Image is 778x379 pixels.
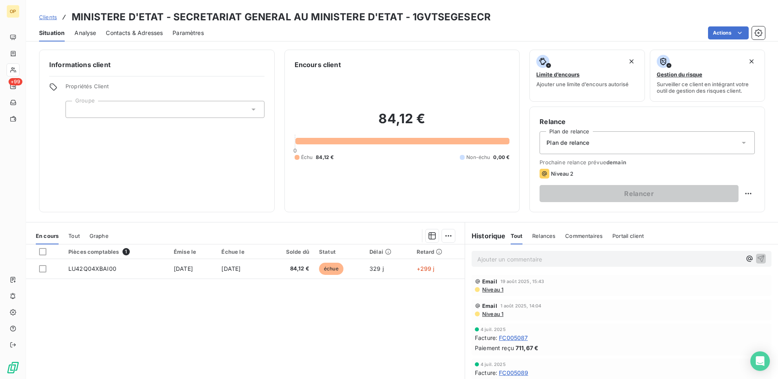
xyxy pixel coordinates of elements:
[295,111,510,135] h2: 84,12 €
[482,303,497,309] span: Email
[39,13,57,21] a: Clients
[270,248,309,255] div: Solde dû
[546,139,589,147] span: Plan de relance
[68,265,116,272] span: LU42Q04XBAI00
[417,248,460,255] div: Retard
[465,231,506,241] h6: Historique
[612,233,644,239] span: Portail client
[173,29,204,37] span: Paramètres
[540,117,755,126] h6: Relance
[500,303,542,308] span: 1 août 2025, 14:04
[481,327,506,332] span: 4 juil. 2025
[516,344,538,352] span: 711,67 €
[466,154,490,161] span: Non-échu
[293,147,297,154] span: 0
[7,5,20,18] div: OP
[49,60,264,70] h6: Informations client
[481,311,503,317] span: Niveau 1
[482,278,497,285] span: Email
[39,29,65,37] span: Situation
[475,333,497,342] span: Facture :
[39,14,57,20] span: Clients
[319,248,360,255] div: Statut
[540,159,755,166] span: Prochaine relance prévue
[7,80,19,93] a: +99
[106,29,163,37] span: Contacts & Adresses
[174,265,193,272] span: [DATE]
[295,60,341,70] h6: Encours client
[536,81,629,87] span: Ajouter une limite d’encours autorisé
[475,368,497,377] span: Facture :
[532,233,555,239] span: Relances
[90,233,109,239] span: Graphe
[74,29,96,37] span: Analyse
[221,248,260,255] div: Échue le
[301,154,313,161] span: Échu
[475,344,514,352] span: Paiement reçu
[174,248,212,255] div: Émise le
[221,265,240,272] span: [DATE]
[68,233,80,239] span: Tout
[540,185,739,202] button: Relancer
[750,351,770,371] div: Open Intercom Messenger
[657,81,758,94] span: Surveiller ce client en intégrant votre outil de gestion des risques client.
[708,26,749,39] button: Actions
[66,83,264,94] span: Propriétés Client
[536,71,579,78] span: Limite d’encours
[650,50,765,102] button: Gestion du risqueSurveiller ce client en intégrant votre outil de gestion des risques client.
[481,286,503,293] span: Niveau 1
[606,159,626,166] span: demain
[72,106,79,113] input: Ajouter une valeur
[417,265,435,272] span: +299 j
[316,154,334,161] span: 84,12 €
[36,233,59,239] span: En cours
[72,10,491,24] h3: MINISTERE D'ETAT - SECRETARIAT GENERAL AU MINISTERE D'ETAT - 1GVTSEGESECR
[270,265,309,273] span: 84,12 €
[7,361,20,374] img: Logo LeanPay
[529,50,645,102] button: Limite d’encoursAjouter une limite d’encours autorisé
[493,154,509,161] span: 0,00 €
[369,265,384,272] span: 329 j
[481,362,506,367] span: 4 juil. 2025
[499,333,528,342] span: FC005087
[500,279,544,284] span: 19 août 2025, 15:43
[657,71,702,78] span: Gestion du risque
[499,368,528,377] span: FC005089
[551,170,573,177] span: Niveau 2
[565,233,603,239] span: Commentaires
[511,233,523,239] span: Tout
[68,248,164,255] div: Pièces comptables
[319,263,343,275] span: échue
[9,78,22,85] span: +99
[369,248,406,255] div: Délai
[122,248,130,255] span: 1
